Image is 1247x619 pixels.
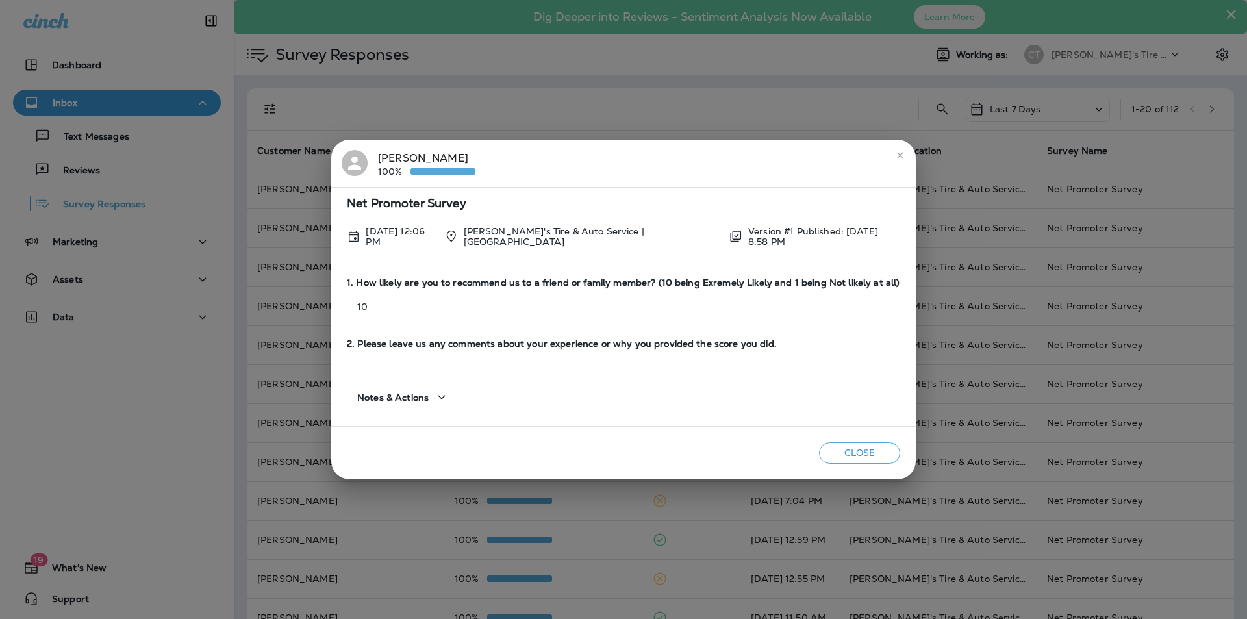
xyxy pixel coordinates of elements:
[378,150,475,177] div: [PERSON_NAME]
[347,277,900,288] span: 1. How likely are you to recommend us to a friend or family member? (10 being Exremely Likely and...
[890,145,911,166] button: close
[819,442,900,464] button: Close
[378,166,410,177] p: 100%
[347,379,460,416] button: Notes & Actions
[464,226,719,247] p: [PERSON_NAME]'s Tire & Auto Service | [GEOGRAPHIC_DATA]
[366,226,434,247] p: Sep 29, 2025 12:06 PM
[357,392,429,403] span: Notes & Actions
[347,198,900,209] span: Net Promoter Survey
[748,226,900,247] p: Version #1 Published: [DATE] 8:58 PM
[347,301,900,312] p: 10
[347,338,900,349] span: 2. Please leave us any comments about your experience or why you provided the score you did.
